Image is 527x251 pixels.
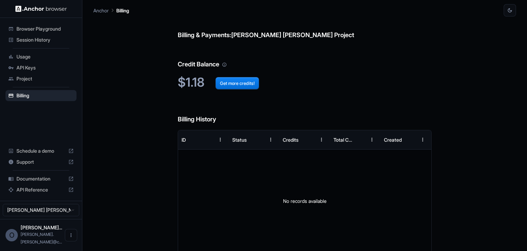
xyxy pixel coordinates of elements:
[21,225,62,230] span: Omar Fernando Bolaños Delgado
[5,23,77,34] div: Browser Playground
[5,229,18,241] div: O
[315,133,328,146] button: Menu
[16,75,74,82] span: Project
[65,229,77,241] button: Open menu
[16,92,74,99] span: Billing
[252,133,265,146] button: Sort
[5,90,77,101] div: Billing
[5,73,77,84] div: Project
[21,232,62,244] span: omar.bolanos@cariai.com
[16,36,74,43] span: Session History
[16,148,66,154] span: Schedule a demo
[116,7,129,14] p: Billing
[202,133,214,146] button: Sort
[16,64,74,71] span: API Keys
[15,6,67,12] img: Anchor Logo
[5,62,77,73] div: API Keys
[215,77,259,89] button: Get more credits!
[178,46,431,69] h6: Credit Balance
[404,133,417,146] button: Sort
[265,133,277,146] button: Menu
[366,133,378,146] button: Menu
[93,7,109,14] p: Anchor
[16,159,66,165] span: Support
[16,53,74,60] span: Usage
[353,133,366,146] button: Sort
[283,137,298,143] div: Credits
[5,34,77,45] div: Session History
[214,133,226,146] button: Menu
[5,145,77,156] div: Schedule a demo
[181,137,186,143] div: ID
[417,133,429,146] button: Menu
[303,133,315,146] button: Sort
[16,186,66,193] span: API Reference
[232,137,247,143] div: Status
[178,17,431,40] h6: Billing & Payments: [PERSON_NAME] [PERSON_NAME] Project
[16,175,66,182] span: Documentation
[222,62,227,67] svg: Your credit balance will be consumed as you use the API. Visit the usage page to view a breakdown...
[178,75,431,90] h2: $1.18
[16,25,74,32] span: Browser Playground
[333,137,353,143] div: Total Cost
[93,7,129,14] nav: breadcrumb
[5,173,77,184] div: Documentation
[178,101,431,124] h6: Billing History
[5,51,77,62] div: Usage
[384,137,402,143] div: Created
[5,184,77,195] div: API Reference
[5,156,77,167] div: Support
